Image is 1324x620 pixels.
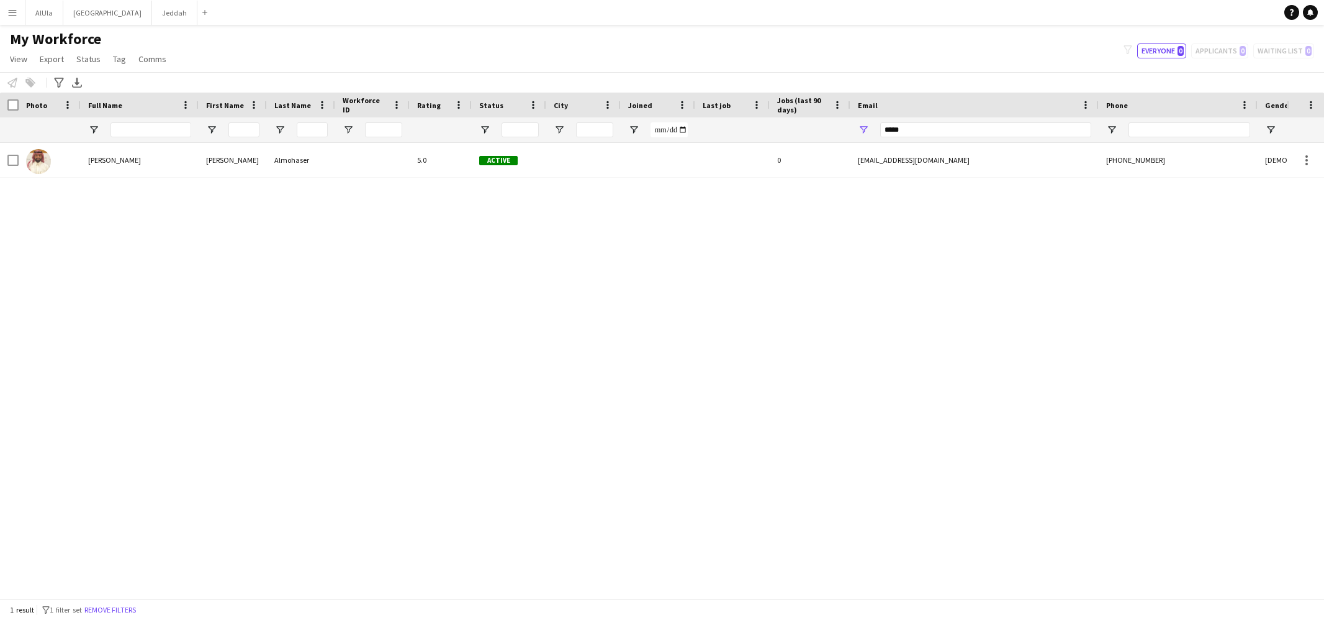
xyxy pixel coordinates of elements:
a: View [5,51,32,67]
span: First Name [206,101,244,110]
button: Open Filter Menu [88,124,99,135]
input: Email Filter Input [880,122,1091,137]
button: Remove filters [82,603,138,617]
button: Open Filter Menu [628,124,639,135]
span: Last job [703,101,731,110]
button: Open Filter Menu [274,124,286,135]
div: Almohaser [267,143,335,177]
button: Open Filter Menu [554,124,565,135]
a: Comms [133,51,171,67]
span: View [10,53,27,65]
input: Workforce ID Filter Input [365,122,402,137]
span: Active [479,156,518,165]
div: [PHONE_NUMBER] [1099,143,1258,177]
a: Tag [108,51,131,67]
span: Phone [1106,101,1128,110]
button: Open Filter Menu [343,124,354,135]
input: Phone Filter Input [1128,122,1250,137]
input: Status Filter Input [502,122,539,137]
span: Export [40,53,64,65]
button: Open Filter Menu [858,124,869,135]
span: City [554,101,568,110]
img: Mohammed Almohaser [26,149,51,174]
span: Status [479,101,503,110]
div: 5.0 [410,143,472,177]
button: Everyone0 [1137,43,1186,58]
span: Jobs (last 90 days) [777,96,828,114]
span: 1 filter set [50,605,82,614]
button: Jeddah [152,1,197,25]
input: First Name Filter Input [228,122,259,137]
button: [GEOGRAPHIC_DATA] [63,1,152,25]
a: Export [35,51,69,67]
app-action-btn: Advanced filters [52,75,66,90]
div: [EMAIL_ADDRESS][DOMAIN_NAME] [850,143,1099,177]
div: 0 [770,143,850,177]
span: Joined [628,101,652,110]
input: Joined Filter Input [651,122,688,137]
span: Comms [138,53,166,65]
app-action-btn: Export XLSX [70,75,84,90]
span: 0 [1178,46,1184,56]
button: Open Filter Menu [206,124,217,135]
input: Full Name Filter Input [110,122,191,137]
span: Last Name [274,101,311,110]
button: Open Filter Menu [1106,124,1117,135]
div: [DEMOGRAPHIC_DATA] [1258,143,1320,177]
span: My Workforce [10,30,101,48]
span: Rating [417,101,441,110]
div: [PERSON_NAME] [199,143,267,177]
button: Open Filter Menu [1265,124,1276,135]
span: Workforce ID [343,96,387,114]
input: City Filter Input [576,122,613,137]
button: Open Filter Menu [479,124,490,135]
span: Status [76,53,101,65]
span: Gender [1265,101,1292,110]
span: [PERSON_NAME] [88,155,141,165]
span: Photo [26,101,47,110]
a: Status [71,51,106,67]
span: Tag [113,53,126,65]
span: Email [858,101,878,110]
input: Last Name Filter Input [297,122,328,137]
button: AlUla [25,1,63,25]
span: Full Name [88,101,122,110]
